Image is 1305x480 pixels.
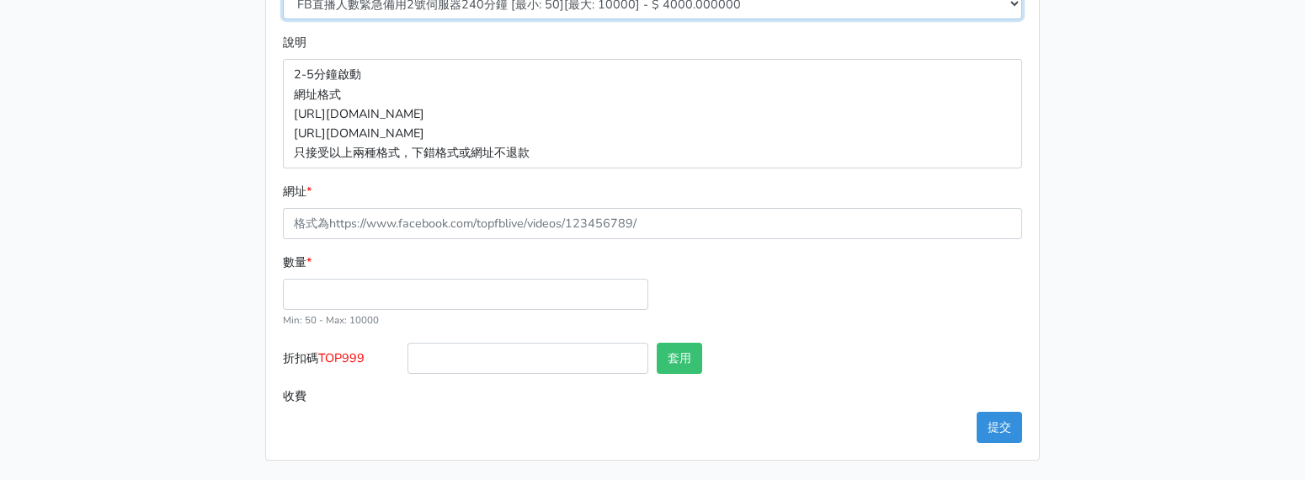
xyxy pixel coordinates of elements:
[279,381,403,412] label: 收費
[283,182,312,201] label: 網址
[279,343,403,381] label: 折扣碼
[977,412,1022,443] button: 提交
[283,59,1022,168] p: 2-5分鐘啟動 網址格式 [URL][DOMAIN_NAME] [URL][DOMAIN_NAME] 只接受以上兩種格式，下錯格式或網址不退款
[283,253,312,272] label: 數量
[283,313,379,327] small: Min: 50 - Max: 10000
[318,349,365,366] span: TOP999
[657,343,702,374] button: 套用
[283,33,306,52] label: 說明
[283,208,1022,239] input: 格式為https://www.facebook.com/topfblive/videos/123456789/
